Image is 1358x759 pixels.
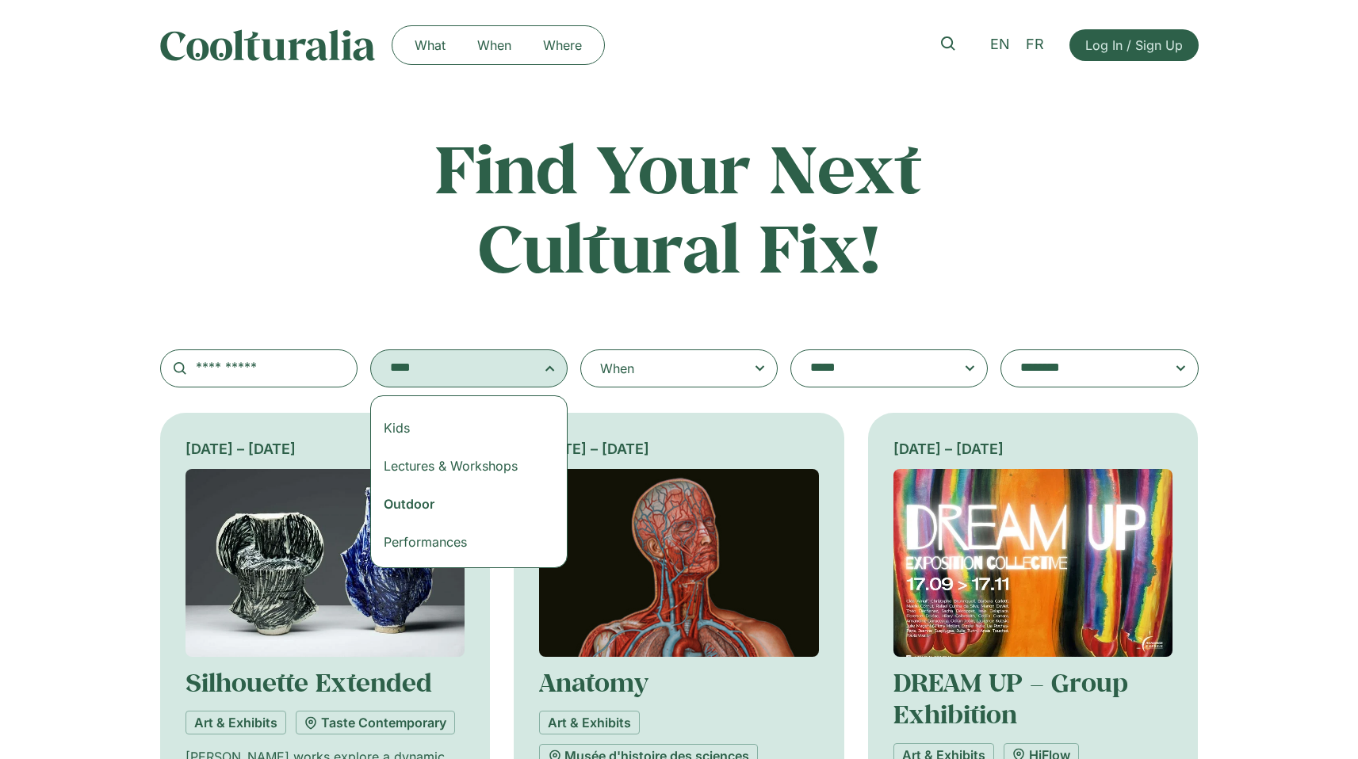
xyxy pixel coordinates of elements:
a: Anatomy [539,666,648,699]
a: Log In / Sign Up [1069,29,1199,61]
a: Art & Exhibits [539,711,640,734]
a: DREAM UP – Group Exhibition [893,666,1128,730]
a: EN [982,33,1018,56]
div: Performances [384,532,543,551]
div: [DATE] – [DATE] [893,438,1173,460]
div: [DATE] – [DATE] [186,438,465,460]
div: Kids [384,418,543,437]
a: Taste Contemporary [296,711,455,734]
span: Log In / Sign Up [1085,36,1183,55]
img: Coolturalia - Silhouette Extended [186,469,465,657]
div: [DATE] – [DATE] [539,438,819,460]
div: Outdoor [384,494,543,513]
div: Lectures & Workshops [384,456,543,475]
a: Where [527,32,598,58]
nav: Menu [399,32,598,58]
a: Art & Exhibits [186,711,286,734]
a: When [461,32,527,58]
span: EN [990,36,1010,53]
textarea: Search [810,357,937,379]
textarea: Search [1020,357,1147,379]
a: What [399,32,461,58]
div: When [600,359,634,378]
span: FR [1026,36,1044,53]
img: Coolturalia - Anatomy [539,469,819,657]
textarea: Search [390,357,517,379]
a: Silhouette Extended [186,666,432,699]
img: Coolturalia - DREAM UP - Exposition collective [893,469,1173,657]
a: FR [1018,33,1052,56]
h2: Find Your Next Cultural Fix! [368,128,991,286]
